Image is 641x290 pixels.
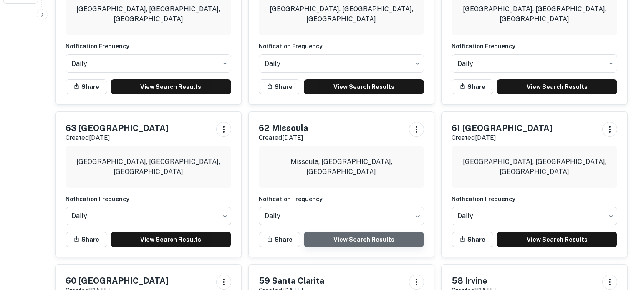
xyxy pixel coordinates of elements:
[497,79,617,94] a: View Search Results
[458,4,611,24] p: [GEOGRAPHIC_DATA], [GEOGRAPHIC_DATA], [GEOGRAPHIC_DATA]
[259,275,324,287] h5: 59 Santa Clarita
[452,232,493,247] button: Share
[66,194,231,204] h6: Notfication Frequency
[265,157,418,177] p: Missoula, [GEOGRAPHIC_DATA], [GEOGRAPHIC_DATA]
[452,52,617,75] div: Without label
[111,79,231,94] a: View Search Results
[452,42,617,51] h6: Notfication Frequency
[66,42,231,51] h6: Notfication Frequency
[452,204,617,228] div: Without label
[599,223,641,263] iframe: Chat Widget
[259,194,424,204] h6: Notfication Frequency
[304,79,424,94] a: View Search Results
[66,79,107,94] button: Share
[66,232,107,247] button: Share
[66,133,169,143] p: Created [DATE]
[259,133,308,143] p: Created [DATE]
[259,122,308,134] h5: 62 Missoula
[259,52,424,75] div: Without label
[72,4,225,24] p: [GEOGRAPHIC_DATA], [GEOGRAPHIC_DATA], [GEOGRAPHIC_DATA]
[66,52,231,75] div: Without label
[66,122,169,134] h5: 63 [GEOGRAPHIC_DATA]
[259,79,300,94] button: Share
[66,275,169,287] h5: 60 [GEOGRAPHIC_DATA]
[304,232,424,247] a: View Search Results
[497,232,617,247] a: View Search Results
[452,275,496,287] h5: 58 Irvine
[111,232,231,247] a: View Search Results
[452,122,553,134] h5: 61 [GEOGRAPHIC_DATA]
[72,157,225,177] p: [GEOGRAPHIC_DATA], [GEOGRAPHIC_DATA], [GEOGRAPHIC_DATA]
[452,79,493,94] button: Share
[259,204,424,228] div: Without label
[259,232,300,247] button: Share
[66,204,231,228] div: Without label
[259,42,424,51] h6: Notfication Frequency
[458,157,611,177] p: [GEOGRAPHIC_DATA], [GEOGRAPHIC_DATA], [GEOGRAPHIC_DATA]
[265,4,418,24] p: [GEOGRAPHIC_DATA], [GEOGRAPHIC_DATA], [GEOGRAPHIC_DATA]
[452,194,617,204] h6: Notfication Frequency
[452,133,553,143] p: Created [DATE]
